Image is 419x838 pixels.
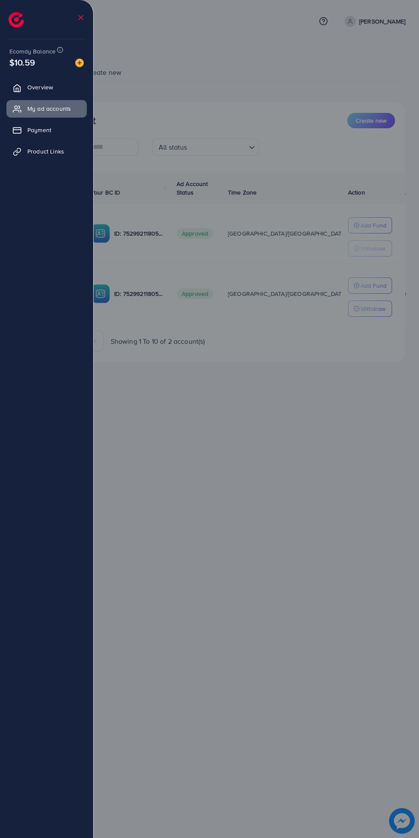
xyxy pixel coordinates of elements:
[6,100,87,117] a: My ad accounts
[9,12,24,27] img: logo
[27,126,51,134] span: Payment
[27,104,71,113] span: My ad accounts
[9,56,35,68] span: $10.59
[6,121,87,139] a: Payment
[27,83,53,91] span: Overview
[27,147,64,156] span: Product Links
[75,59,84,67] img: image
[6,143,87,160] a: Product Links
[9,47,56,56] span: Ecomdy Balance
[6,79,87,96] a: Overview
